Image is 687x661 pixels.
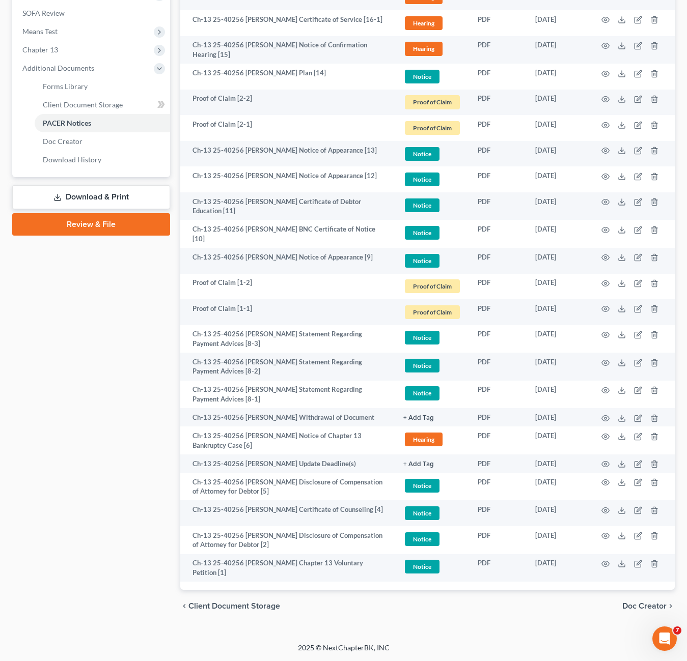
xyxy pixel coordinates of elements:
td: PDF [470,526,527,554]
a: Proof of Claim [403,94,461,110]
a: Client Document Storage [35,96,170,114]
span: Notice [405,147,439,161]
div: The court has added a new Credit Counseling Field that we need to update upon filing. Please remo... [16,111,159,181]
a: Notice [403,329,461,346]
td: PDF [470,192,527,220]
td: [DATE] [527,526,589,554]
a: Notice [403,171,461,188]
button: Emoji picker [16,333,24,341]
button: Doc Creator chevron_right [622,602,675,610]
a: Notice [403,197,461,214]
span: Client Document Storage [188,602,280,610]
td: Ch-13 25-40256 [PERSON_NAME] Notice of Chapter 13 Bankruptcy Case [6] [180,426,395,454]
button: Upload attachment [48,333,57,341]
span: Means Test [22,27,58,36]
td: [DATE] [527,381,589,409]
td: Proof of Claim [1-2] [180,274,395,300]
td: Ch-13 25-40256 [PERSON_NAME] BNC Certificate of Notice [10] [180,220,395,248]
td: [DATE] [527,248,589,274]
span: Notice [405,479,439,493]
i: chevron_left [180,602,188,610]
span: Download History [43,155,101,164]
span: Notice [405,359,439,372]
td: Ch-13 25-40256 [PERSON_NAME] Disclosure of Compensation of Attorney for Debtor [5] [180,473,395,501]
td: PDF [470,500,527,526]
td: Ch-13 25-40256 [PERSON_NAME] Notice of Appearance [13] [180,141,395,167]
td: Ch-13 25-40256 [PERSON_NAME] Plan [14] [180,64,395,90]
span: 7 [673,626,681,635]
a: Notice [403,477,461,494]
span: Doc Creator [622,602,667,610]
td: PDF [470,454,527,473]
img: Profile image for Katie [29,6,45,22]
span: Notice [405,198,439,212]
span: Notice [405,70,439,83]
td: Ch-13 25-40256 [PERSON_NAME] Withdrawal of Document [180,408,395,426]
span: Proof of Claim [405,279,460,293]
span: Notice [405,386,439,400]
td: PDF [470,10,527,36]
h1: [PERSON_NAME] [49,5,116,13]
td: Proof of Claim [1-1] [180,299,395,325]
td: Ch-13 25-40256 [PERSON_NAME] Certificate of Counseling [4] [180,500,395,526]
span: Proof of Claim [405,305,460,319]
td: [DATE] [527,10,589,36]
a: Proof of Claim [403,278,461,295]
a: + Add Tag [403,413,461,422]
td: [DATE] [527,554,589,582]
div: Close [179,4,197,22]
span: Notice [405,532,439,546]
span: Additional Documents [22,64,94,72]
b: 🚨ATTN: [GEOGRAPHIC_DATA] of [US_STATE] [16,87,145,105]
td: PDF [470,353,527,381]
td: Ch-13 25-40256 [PERSON_NAME] Notice of Confirmation Hearing [15] [180,36,395,64]
p: Active 8h ago [49,13,95,23]
td: PDF [470,426,527,454]
td: Proof of Claim [2-1] [180,115,395,141]
span: Notice [405,560,439,573]
button: chevron_left Client Document Storage [180,602,280,610]
td: [DATE] [527,36,589,64]
td: [DATE] [527,500,589,526]
button: go back [7,4,26,23]
td: PDF [470,274,527,300]
a: Hearing [403,15,461,32]
td: Ch-13 25-40256 [PERSON_NAME] Statement Regarding Payment Advices [8-3] [180,325,395,353]
a: Download History [35,151,170,169]
td: PDF [470,166,527,192]
a: Notice [403,357,461,374]
textarea: Message… [9,312,195,329]
td: [DATE] [527,64,589,90]
a: Hearing [403,40,461,57]
iframe: Intercom live chat [652,626,677,651]
span: Notice [405,331,439,344]
a: Download & Print [12,185,170,209]
td: [DATE] [527,299,589,325]
td: Ch-13 25-40256 [PERSON_NAME] Notice of Appearance [12] [180,166,395,192]
span: Doc Creator [43,137,83,146]
td: Ch-13 25-40256 [PERSON_NAME] Disclosure of Compensation of Attorney for Debtor [2] [180,526,395,554]
td: Proof of Claim [2-2] [180,90,395,116]
span: Forms Library [43,82,88,91]
td: [DATE] [527,353,589,381]
td: PDF [470,299,527,325]
td: PDF [470,473,527,501]
td: Ch-13 25-40256 [PERSON_NAME] Certificate of Service [16-1] [180,10,395,36]
td: PDF [470,381,527,409]
div: 🚨ATTN: [GEOGRAPHIC_DATA] of [US_STATE]The court has added a new Credit Counseling Field that we n... [8,80,167,187]
span: Proof of Claim [405,95,460,109]
span: PACER Notices [43,119,91,127]
div: 2025 © NextChapterBK, INC [53,643,634,661]
td: [DATE] [527,166,589,192]
td: PDF [470,220,527,248]
a: Notice [403,252,461,269]
a: Notice [403,505,461,522]
td: PDF [470,325,527,353]
span: Notice [405,506,439,520]
td: [DATE] [527,408,589,426]
td: Ch-13 25-40256 [PERSON_NAME] Statement Regarding Payment Advices [8-2] [180,353,395,381]
td: [DATE] [527,274,589,300]
a: SOFA Review [14,4,170,22]
td: PDF [470,64,527,90]
td: [DATE] [527,141,589,167]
